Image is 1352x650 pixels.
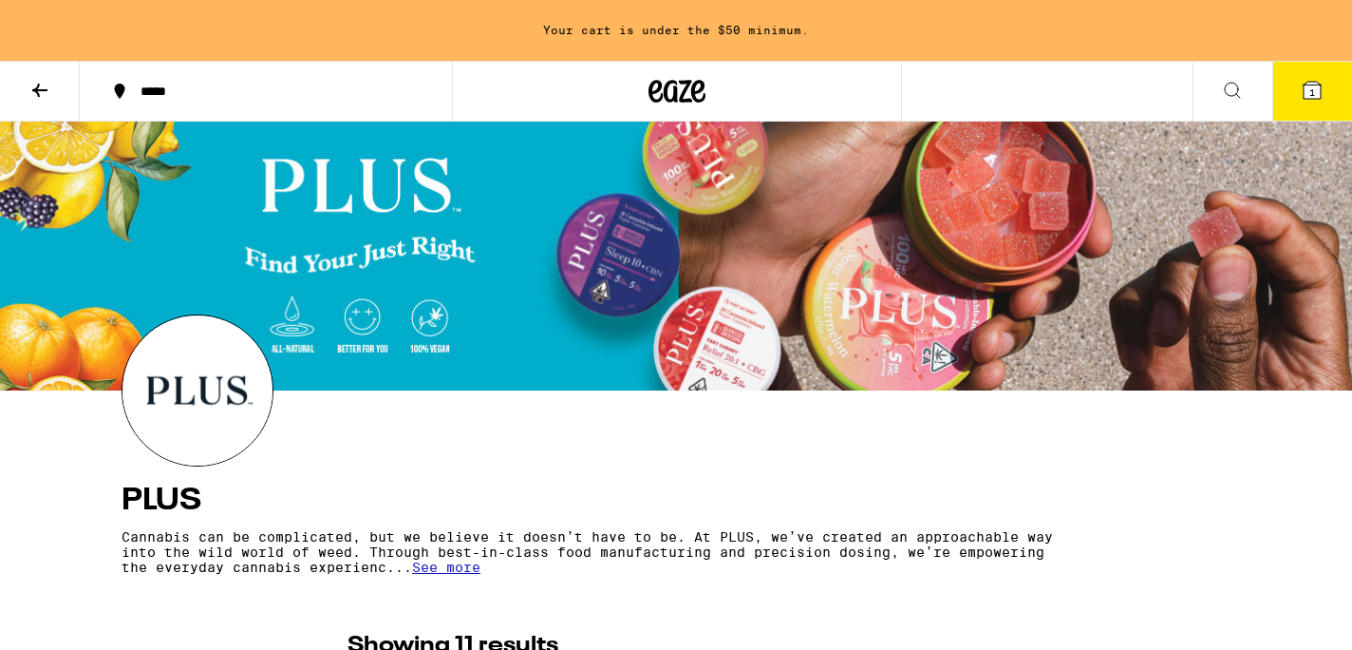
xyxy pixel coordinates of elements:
span: Hi. Need any help? [11,13,137,29]
img: PLUS logo [122,315,272,466]
p: Cannabis can be complicated, but we believe it doesn’t have to be. At PLUS, we’ve created an appr... [122,529,1063,575]
span: See more [412,560,480,575]
h4: PLUS [122,486,1230,516]
button: 1 [1272,62,1352,121]
span: 1 [1309,86,1315,98]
